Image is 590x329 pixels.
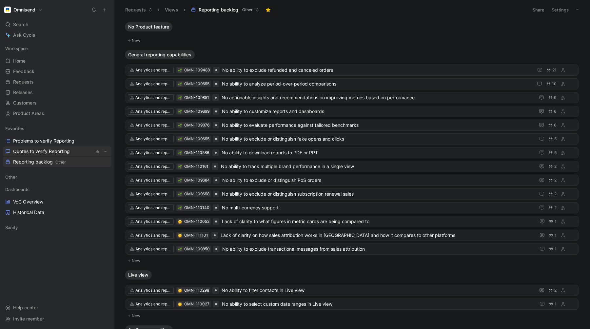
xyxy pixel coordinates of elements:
[5,125,24,132] span: Favorites
[55,160,66,164] span: Other
[554,288,557,292] span: 2
[547,300,558,308] button: 1
[554,96,557,100] span: 9
[222,121,532,129] span: No ability to evaluate performance against tailored benchmarks
[530,5,547,14] button: Share
[102,148,109,155] button: View actions
[178,151,182,155] img: 🌱
[184,149,209,156] div: OMN-110586
[13,100,37,106] span: Customers
[221,231,533,239] span: Lack of clarity on how sales attribution works in [GEOGRAPHIC_DATA] and how it compares to other ...
[242,7,253,13] span: Other
[4,7,11,13] img: Omnisend
[178,82,182,86] img: 🌱
[3,56,111,66] a: Home
[178,109,182,114] button: 🌱
[126,120,579,131] a: Analytics and reports🌱OMN-109876No ability to evaluate performance against tailored benchmarks6
[199,7,238,13] span: Reporting backlog
[554,206,557,210] span: 2
[3,223,111,234] div: Sanity
[184,163,208,170] div: OMN-110161
[126,299,579,310] a: Analytics and reports🤔OMN-110027No ability to select custom date ranges in Live view1
[126,243,579,255] a: Analytics and reports🌱OMN-109850No ability to exclude transactional messages from sales attribution1
[549,5,572,14] button: Settings
[184,246,210,252] div: OMN-109850
[13,148,70,155] span: Quotes to verify Reporting
[184,108,209,115] div: OMN-109699
[3,136,111,146] a: Problems to verify Reporting
[3,124,111,133] div: Favorites
[3,157,111,167] a: Reporting backlogOther
[222,204,533,212] span: No multi-currency support
[222,190,533,198] span: No ability to exclude or distinguish subscription renewal sales
[3,77,111,87] a: Requests
[547,122,558,129] button: 6
[3,67,111,76] a: Feedback
[547,163,558,170] button: 2
[178,165,182,169] img: 🌱
[178,233,182,238] button: 🤔
[5,224,18,231] span: Sanity
[178,137,182,141] div: 🌱
[545,80,558,87] button: 10
[5,174,17,180] span: Other
[126,175,579,186] a: Analytics and reports🌱OMN-109684No ability to exclude or distinguish PoS orders2
[135,287,172,294] div: Analytics and reports
[13,138,74,144] span: Problems to verify Reporting
[222,176,533,184] span: No ability to exclude or distinguish PoS orders
[547,218,558,225] button: 1
[221,163,533,170] span: No ability to track multiple brand performance in a single view
[162,5,181,15] button: Views
[184,177,210,184] div: OMN-109684
[178,164,182,169] div: 🌱
[184,204,209,211] div: OMN-110140
[135,163,172,170] div: Analytics and reports
[126,65,579,76] a: Analytics and reports🌱OMN-109488No ability to exclude refunded and canceled orders21
[547,108,558,115] button: 6
[184,94,209,101] div: OMN-109851
[126,216,579,227] a: Analytics and reports🤔OMN-110052Lack of clarity to what figures in metric cards are being compare...
[3,146,111,156] a: Quotes to verify ReportingView actions
[222,149,533,157] span: No ability to download reports to PDF or PPT
[178,192,182,196] img: 🌱
[178,123,182,127] button: 🌱
[555,220,557,223] span: 1
[184,122,209,128] div: OMN-109876
[184,67,210,73] div: OMN-109488
[547,245,558,253] button: 1
[13,110,44,117] span: Product Areas
[184,232,208,239] div: OMN-111101
[178,247,182,251] button: 🌱
[3,30,111,40] a: Ask Cycle
[135,301,172,307] div: Analytics and reports
[222,66,531,74] span: No ability to exclude refunded and canceled orders
[178,178,182,183] button: 🌱
[554,192,557,196] span: 2
[178,150,182,155] div: 🌱
[547,287,558,294] button: 2
[135,204,172,211] div: Analytics and reports
[135,108,172,115] div: Analytics and reports
[222,80,530,88] span: No ability to analyze period-over-period comparisons
[554,151,557,155] span: 5
[126,202,579,213] a: Analytics and reports🌱OMN-110140No multi-currency support2
[178,219,182,224] button: 🤔
[126,106,579,117] a: Analytics and reports🌱OMN-109699No ability to customize reports and dashboards6
[554,109,557,113] span: 6
[178,110,182,114] img: 🌱
[126,133,579,145] a: Analytics and reports🌱OMN-109695No ability to exclude or distinguish fake opens and clicks5
[3,197,111,207] a: VoC Overview
[135,67,172,73] div: Analytics and reports
[135,149,172,156] div: Analytics and reports
[184,136,209,142] div: OMN-109695
[3,303,111,313] div: Help center
[547,94,558,101] button: 9
[178,302,182,306] button: 🤔
[184,191,209,197] div: OMN-109698
[125,270,152,280] button: Live view
[178,205,182,210] div: 🌱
